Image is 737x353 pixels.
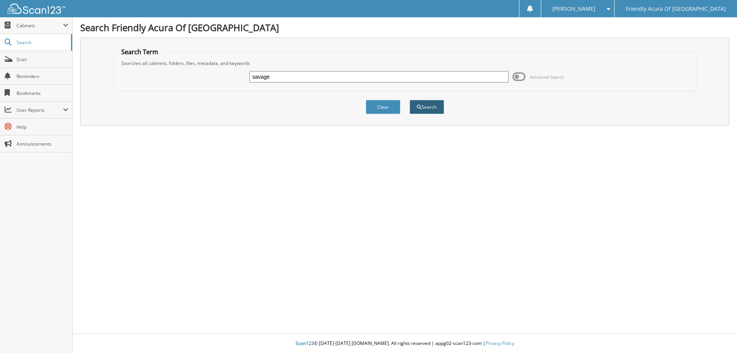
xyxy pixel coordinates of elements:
[17,73,68,80] span: Reminders
[486,340,514,346] a: Privacy Policy
[117,48,162,56] legend: Search Term
[17,39,67,46] span: Search
[17,124,68,130] span: Help
[530,74,564,80] span: Advanced Search
[80,21,729,34] h1: Search Friendly Acura Of [GEOGRAPHIC_DATA]
[296,340,314,346] span: Scan123
[73,334,737,353] div: © [DATE]-[DATE] [DOMAIN_NAME]. All rights reserved | appg02-scan123-com |
[17,90,68,96] span: Bookmarks
[552,7,595,11] span: [PERSON_NAME]
[17,107,63,113] span: User Reports
[8,3,65,14] img: scan123-logo-white.svg
[117,60,692,66] div: Searches all cabinets, folders, files, metadata, and keywords
[17,56,68,63] span: Scan
[699,316,737,353] iframe: Chat Widget
[17,22,63,29] span: Cabinets
[17,141,68,147] span: Announcements
[410,100,444,114] button: Search
[366,100,400,114] button: Clear
[626,7,726,11] span: Friendly Acura Of [GEOGRAPHIC_DATA]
